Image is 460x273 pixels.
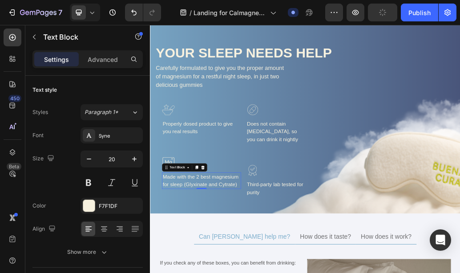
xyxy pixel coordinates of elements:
img: gempages_580646062407025577-e1c45fe3-9a89-4078-b4a8-343bc4a3fba7.svg [165,241,187,260]
div: F7F1DF [99,202,141,210]
div: Show more [67,248,109,257]
span: / [190,8,192,17]
button: Show more [32,244,143,260]
div: Rich Text Editor. Editing area: main [20,163,157,191]
p: Settings [44,55,69,64]
div: Styles [32,108,48,116]
img: gempages_580646062407025577-57191a9a-d73e-4b37-b1bc-62261a2b43d9.svg [20,137,42,156]
div: Text Block [32,241,62,249]
div: Rich Text Editor. Editing area: main [9,66,240,112]
div: Undo/Redo [125,4,161,21]
div: Open Intercom Messenger [430,229,451,251]
p: 7 [58,7,62,18]
div: Align [32,223,57,235]
p: Carefully formulated to give you the proper amount of magnesium for a restful night sleep, in jus... [10,67,239,111]
p: Properly dosed product to give you real results [21,163,156,190]
div: Syne [99,132,141,140]
span: Paragraph 1* [85,108,118,116]
div: Publish [408,8,431,17]
div: 450 [8,95,21,102]
p: YOUR SLEEP NEEDS HELP [10,30,313,65]
div: Rich Text Editor. Editing area: main [9,29,314,66]
button: 7 [4,4,66,21]
p: Advanced [88,55,118,64]
span: Landing for Calmagnesio [194,8,266,17]
button: Paragraph 1* [81,104,143,120]
img: gempages_580646062407025577-11300998-984a-4ea1-95b0-c306e54ede76.svg [165,137,187,156]
div: Text style [32,86,57,94]
p: Does not contain [MEDICAL_DATA], so you can drink it nightly [166,163,301,204]
p: Text Block [43,32,119,42]
button: Publish [401,4,438,21]
div: Color [32,202,46,210]
div: Rich Text Editor. Editing area: main [165,163,302,204]
img: gempages_580646062407025577-4bd70004-f68e-47f3-8753-593fc0edcc80.svg [20,228,42,247]
div: Beta [7,163,21,170]
iframe: Design area [150,25,460,273]
div: Size [32,153,56,165]
div: Font [32,131,44,139]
